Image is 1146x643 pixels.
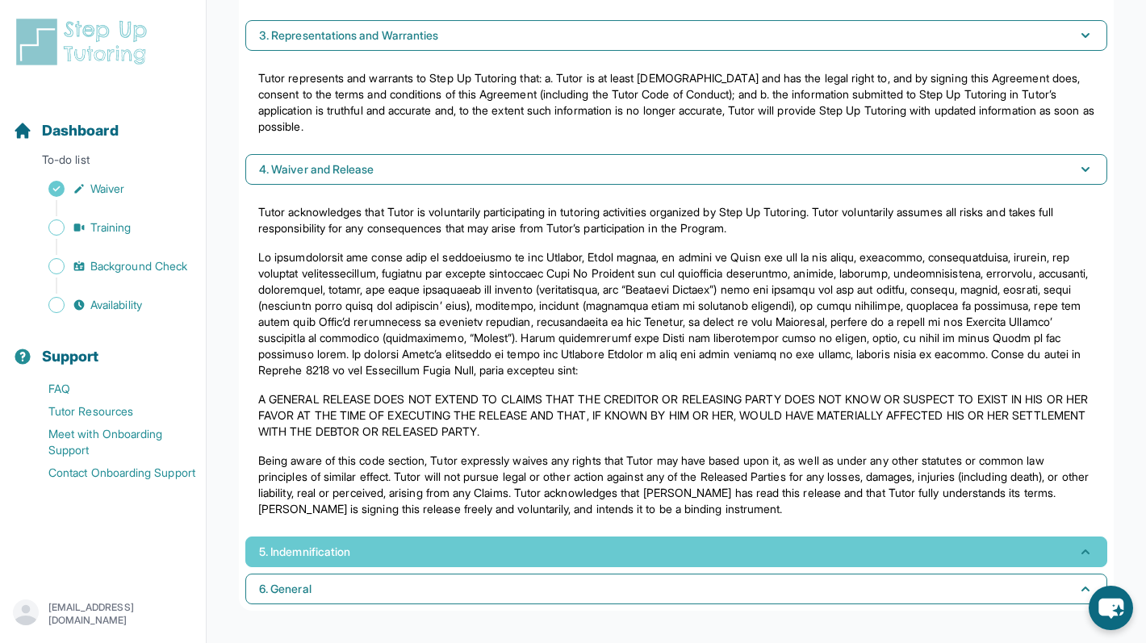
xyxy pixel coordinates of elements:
p: Lo ipsumdolorsit ame conse adip el seddoeiusmo te inc Utlabor, Etdol magnaa, en admini ve Quisn e... [258,249,1094,378]
a: Meet with Onboarding Support [13,423,206,461]
span: 6. General [259,581,312,597]
p: Tutor represents and warrants to Step Up Tutoring that: a. Tutor is at least [DEMOGRAPHIC_DATA] a... [258,70,1094,135]
img: logo [13,16,157,68]
span: Dashboard [42,119,119,142]
p: A GENERAL RELEASE DOES NOT EXTEND TO CLAIMS THAT THE CREDITOR OR RELEASING PARTY DOES NOT KNOW OR... [258,391,1094,440]
span: Availability [90,297,142,313]
button: Support [6,319,199,374]
span: 5. Indemnification [259,544,350,560]
a: Waiver [13,177,206,200]
span: 4. Waiver and Release [259,161,374,177]
p: Tutor acknowledges that Tutor is voluntarily participating in tutoring activities organized by St... [258,204,1094,236]
a: FAQ [13,378,206,400]
span: Training [90,219,132,236]
a: Background Check [13,255,206,278]
button: 5. Indemnification [245,537,1107,567]
button: Dashboard [6,94,199,148]
button: 4. Waiver and Release [245,154,1107,185]
a: Contact Onboarding Support [13,461,206,484]
span: Waiver [90,181,124,197]
a: Training [13,216,206,239]
p: [EMAIL_ADDRESS][DOMAIN_NAME] [48,601,193,627]
a: Tutor Resources [13,400,206,423]
span: 3. Representations and Warranties [259,27,438,44]
span: Support [42,345,99,368]
a: Dashboard [13,119,119,142]
a: Availability [13,294,206,316]
button: 3. Representations and Warranties [245,20,1107,51]
p: Being aware of this code section, Tutor expressly waives any rights that Tutor may have based upo... [258,453,1094,517]
button: [EMAIL_ADDRESS][DOMAIN_NAME] [13,599,193,628]
button: 6. General [245,574,1107,604]
p: To-do list [6,152,199,174]
span: Background Check [90,258,187,274]
button: chat-button [1089,586,1133,630]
